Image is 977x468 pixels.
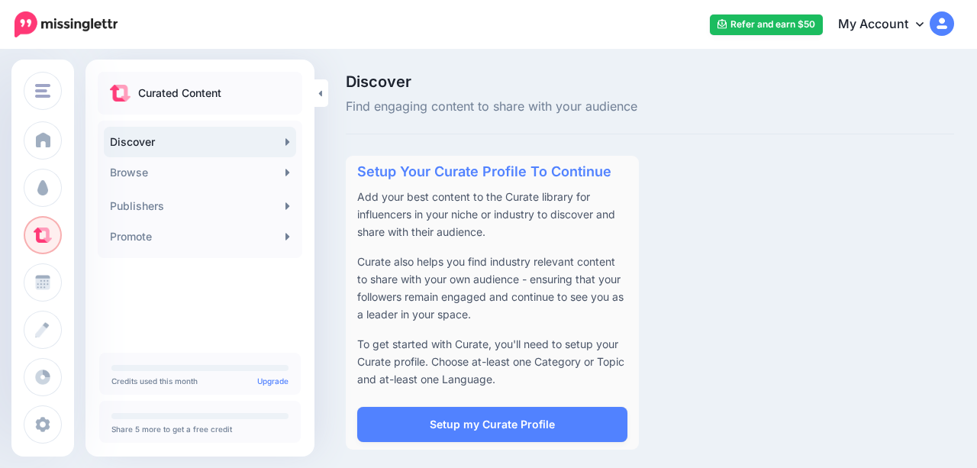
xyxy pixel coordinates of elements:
[104,157,296,188] a: Browse
[104,191,296,221] a: Publishers
[138,84,221,102] p: Curated Content
[104,127,296,157] a: Discover
[346,74,637,89] span: Discover
[823,6,954,44] a: My Account
[110,85,131,102] img: curate.png
[104,221,296,252] a: Promote
[357,188,627,240] p: Add your best content to the Curate library for influencers in your niche or industry to discover...
[357,253,627,323] p: Curate also helps you find industry relevant content to share with your own audience - ensuring t...
[710,15,823,35] a: Refer and earn $50
[357,407,627,442] a: Setup my Curate Profile
[15,11,118,37] img: Missinglettr
[35,84,50,98] img: menu.png
[357,163,627,180] h4: Setup Your Curate Profile To Continue
[346,97,637,117] span: Find engaging content to share with your audience
[357,335,627,388] p: To get started with Curate, you'll need to setup your Curate profile. Choose at-least one Categor...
